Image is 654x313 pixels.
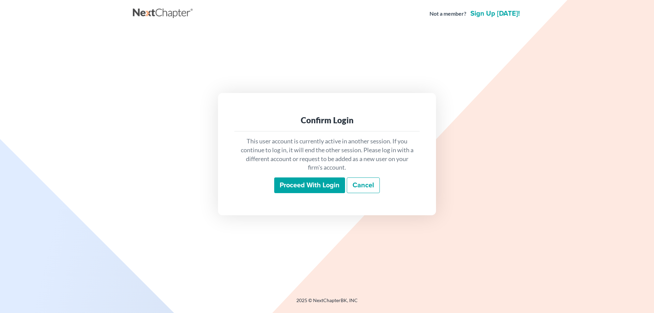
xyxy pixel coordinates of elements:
[133,297,521,309] div: 2025 © NextChapterBK, INC
[347,177,380,193] a: Cancel
[240,115,414,126] div: Confirm Login
[469,10,521,17] a: Sign up [DATE]!
[274,177,345,193] input: Proceed with login
[240,137,414,172] p: This user account is currently active in another session. If you continue to log in, it will end ...
[430,10,466,18] strong: Not a member?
